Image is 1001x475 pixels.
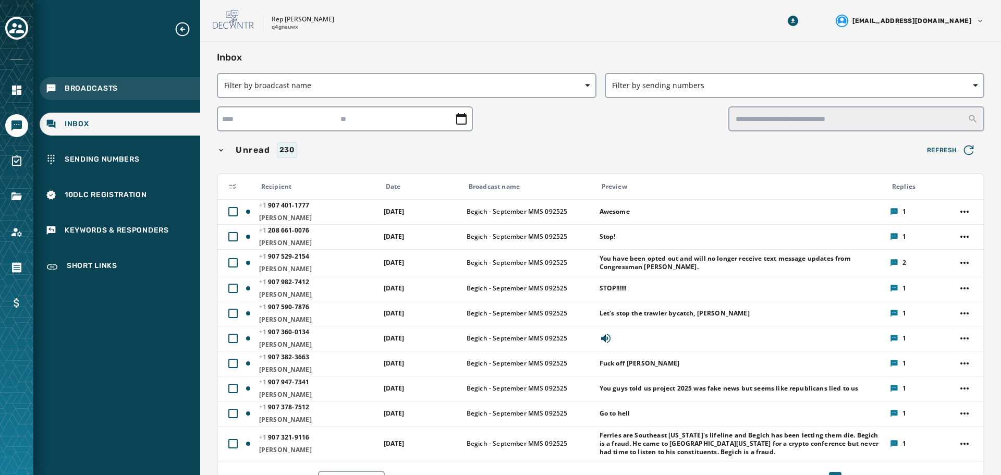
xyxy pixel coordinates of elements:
div: Recipient [261,182,377,191]
button: Filter by broadcast name [217,73,596,98]
span: 907 401 - 1777 [259,201,309,210]
span: [DATE] [384,258,405,267]
span: [DATE] [384,207,405,216]
span: 1 [902,440,906,448]
span: 907 321 - 9116 [259,433,309,442]
span: [PERSON_NAME] [259,265,377,273]
span: 1 [902,208,906,216]
p: Rep [PERSON_NAME] [272,15,334,23]
span: +1 [259,302,268,311]
span: [EMAIL_ADDRESS][DOMAIN_NAME] [852,17,972,25]
span: Ferries are Southeast [US_STATE]'s lifeline and Begich has been letting them die. Begich is a fra... [600,431,883,456]
span: [PERSON_NAME] [259,239,377,247]
span: Sending Numbers [65,154,140,165]
span: Stop! [600,233,616,241]
a: Navigate to Short Links [40,254,200,279]
span: Begich - September MMS 092525 [467,384,593,393]
span: 907 382 - 3663 [259,352,309,361]
div: Broadcast name [469,182,593,191]
a: Navigate to Inbox [40,113,200,136]
span: [DATE] [384,309,405,318]
a: Navigate to 10DLC Registration [40,184,200,206]
a: Navigate to Messaging [5,114,28,137]
span: Filter by broadcast name [224,80,589,91]
a: Navigate to Billing [5,291,28,314]
span: 1 [902,309,906,318]
span: Begich - September MMS 092525 [467,440,593,448]
span: 10DLC Registration [65,190,147,200]
a: Navigate to Broadcasts [40,77,200,100]
a: Navigate to Home [5,79,28,102]
a: Navigate to Orders [5,256,28,279]
a: Navigate to Surveys [5,150,28,173]
button: Download Menu [784,11,802,30]
span: You guys told us project 2025 was fake news but seems like republicans lied to us [600,384,859,393]
span: Begich - September MMS 092525 [467,233,593,241]
span: Filter by sending numbers [612,80,977,91]
span: Refresh [927,143,976,157]
span: 1 [902,359,906,368]
button: Filter by sending numbers [605,73,984,98]
span: [DATE] [384,334,405,343]
span: +1 [259,377,268,386]
span: +1 [259,403,268,411]
span: [DATE] [384,384,405,393]
span: [PERSON_NAME] [259,446,377,454]
a: Navigate to Files [5,185,28,208]
span: [DATE] [384,359,405,368]
span: 907 982 - 7412 [259,277,309,286]
span: 907 947 - 7341 [259,377,309,386]
span: [PERSON_NAME] [259,416,377,424]
a: Navigate to Account [5,221,28,243]
button: User settings [832,10,988,31]
span: [DATE] [384,232,405,241]
span: 1 [902,284,906,293]
p: q4gnauwx [272,23,298,31]
span: Begich - September MMS 092525 [467,208,593,216]
span: You have been opted out and will no longer receive text message updates from Congressman [PERSON_... [600,254,883,271]
span: Keywords & Responders [65,225,169,236]
a: Navigate to Sending Numbers [40,148,200,171]
span: 907 590 - 7876 [259,302,309,311]
span: Begich - September MMS 092525 [467,284,593,293]
span: [PERSON_NAME] [259,315,377,324]
span: Awesome [600,208,630,216]
span: Begich - September MMS 092525 [467,409,593,418]
span: [PERSON_NAME] [259,391,377,399]
span: [DATE] [384,409,405,418]
span: [PERSON_NAME] [259,290,377,299]
button: Expand sub nav menu [174,21,199,38]
span: Inbox [65,119,89,129]
span: +1 [259,226,268,235]
span: Begich - September MMS 092525 [467,309,593,318]
span: +1 [259,327,268,336]
span: 208 661 - 0076 [259,226,309,235]
span: 1 [902,233,906,241]
span: [PERSON_NAME] [259,214,377,222]
span: Unread [234,144,273,156]
span: +1 [259,252,268,261]
span: [DATE] [384,439,405,448]
span: [DATE] [384,284,405,293]
span: 907 529 - 2154 [259,252,309,261]
span: +1 [259,201,268,210]
span: Let's stop the trawler bycatch, [PERSON_NAME] [600,309,750,318]
a: Navigate to Keywords & Responders [40,219,200,242]
div: Replies [892,182,949,191]
h2: Inbox [217,50,984,65]
button: Refresh [919,140,984,161]
button: Toggle account select drawer [5,17,28,40]
span: +1 [259,433,268,442]
span: +1 [259,352,268,361]
div: Date [386,182,460,191]
span: [PERSON_NAME] [259,366,377,374]
span: Begich - September MMS 092525 [467,334,593,343]
span: Short Links [67,261,117,273]
button: Unread230 [217,142,914,158]
span: Go to hell [600,409,630,418]
span: 1 [902,409,906,418]
span: 2 [902,259,906,267]
span: [PERSON_NAME] [259,340,377,349]
div: 230 [277,142,297,158]
span: +1 [259,277,268,286]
